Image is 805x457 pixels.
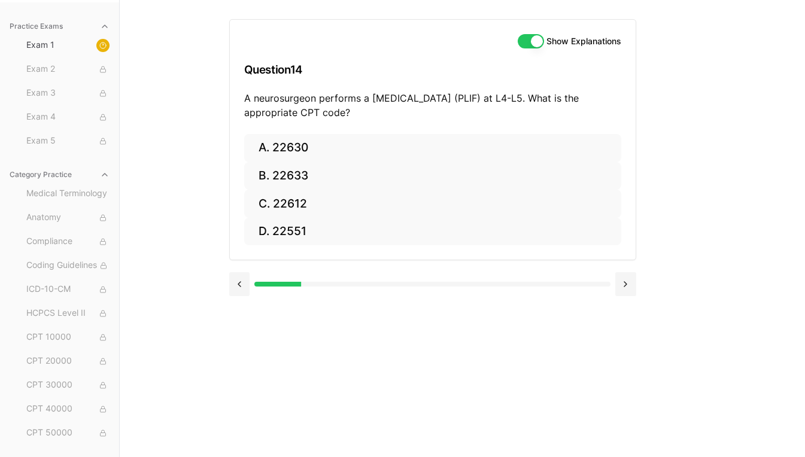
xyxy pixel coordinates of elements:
button: D. 22551 [244,218,621,246]
span: CPT 30000 [26,379,110,392]
button: CPT 10000 [22,328,114,347]
button: CPT 40000 [22,400,114,419]
button: Medical Terminology [22,184,114,203]
h3: Question 14 [244,52,621,87]
button: Coding Guidelines [22,256,114,275]
button: HCPCS Level II [22,304,114,323]
button: Exam 5 [22,132,114,151]
button: Exam 2 [22,60,114,79]
button: ICD-10-CM [22,280,114,299]
button: Exam 4 [22,108,114,127]
span: Medical Terminology [26,187,110,200]
p: A neurosurgeon performs a [MEDICAL_DATA] (PLIF) at L4-L5. What is the appropriate CPT code? [244,91,621,120]
button: CPT 30000 [22,376,114,395]
span: Exam 3 [26,87,110,100]
button: Exam 3 [22,84,114,103]
span: HCPCS Level II [26,307,110,320]
button: CPT 20000 [22,352,114,371]
button: Exam 1 [22,36,114,55]
span: Exam 5 [26,135,110,148]
button: CPT 50000 [22,424,114,443]
span: CPT 10000 [26,331,110,344]
span: ICD-10-CM [26,283,110,296]
label: Show Explanations [546,37,621,45]
button: Compliance [22,232,114,251]
span: CPT 40000 [26,403,110,416]
button: Category Practice [5,165,114,184]
span: Anatomy [26,211,110,224]
span: Exam 2 [26,63,110,76]
span: Coding Guidelines [26,259,110,272]
button: C. 22612 [244,190,621,218]
span: Compliance [26,235,110,248]
span: Exam 4 [26,111,110,124]
button: Practice Exams [5,17,114,36]
button: A. 22630 [244,134,621,162]
button: Anatomy [22,208,114,227]
span: Exam 1 [26,39,110,52]
span: CPT 20000 [26,355,110,368]
span: CPT 50000 [26,426,110,440]
button: B. 22633 [244,162,621,190]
